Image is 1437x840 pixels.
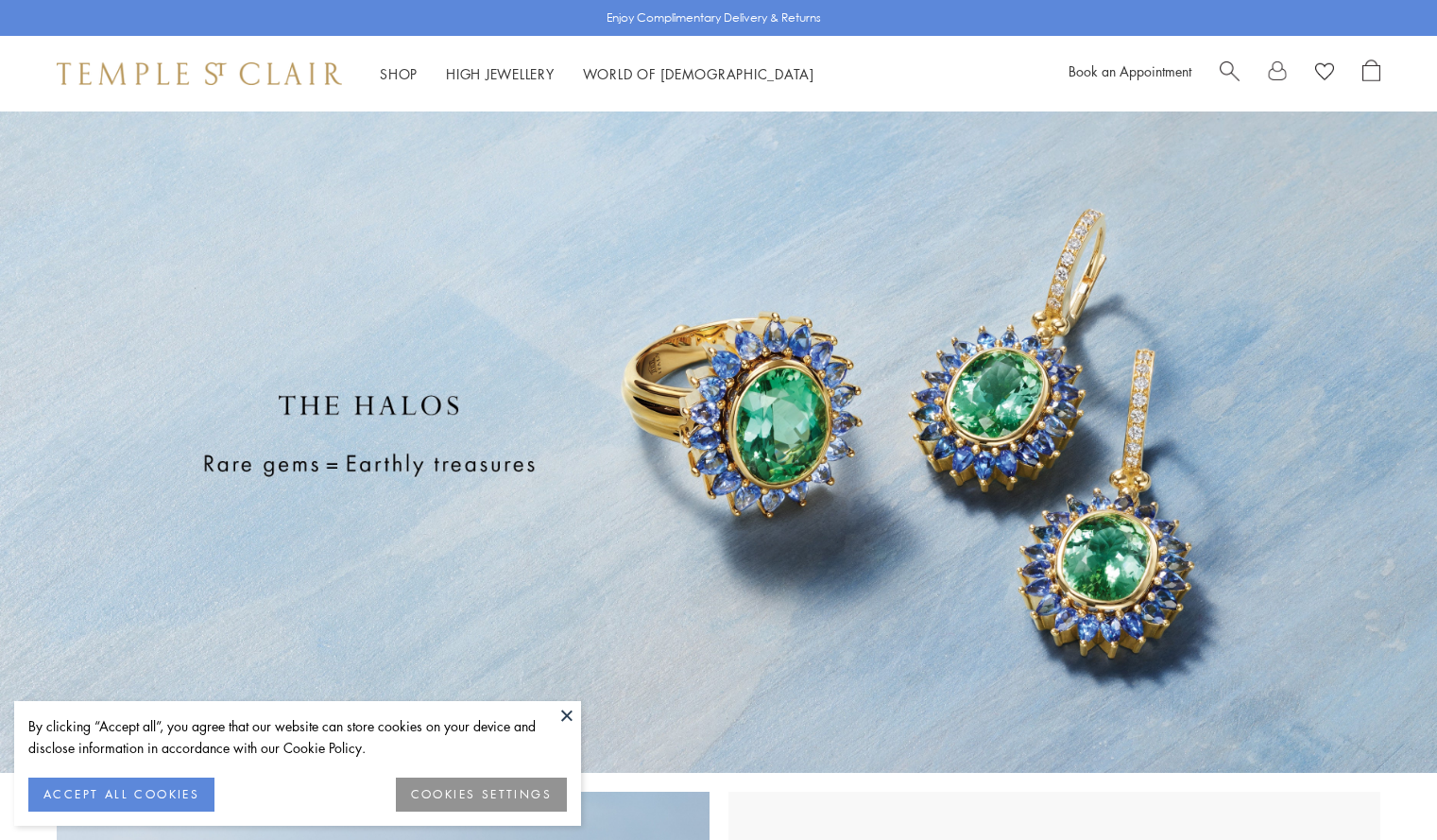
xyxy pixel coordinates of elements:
[28,778,214,812] button: ACCEPT ALL COOKIES
[396,778,567,812] button: COOKIES SETTINGS
[57,62,342,85] img: Temple St. Clair
[1069,61,1191,80] a: Book an Appointment
[1220,60,1240,88] a: Search
[380,62,814,86] nav: Main navigation
[1362,60,1380,88] a: Open Shopping Bag
[1315,60,1334,88] a: View Wishlist
[380,64,418,83] a: ShopShop
[607,9,821,27] p: Enjoy Complimentary Delivery & Returns
[583,64,814,83] a: World of [DEMOGRAPHIC_DATA]World of [DEMOGRAPHIC_DATA]
[28,715,567,759] div: By clicking “Accept all”, you agree that our website can store cookies on your device and disclos...
[446,64,555,83] a: High JewelleryHigh Jewellery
